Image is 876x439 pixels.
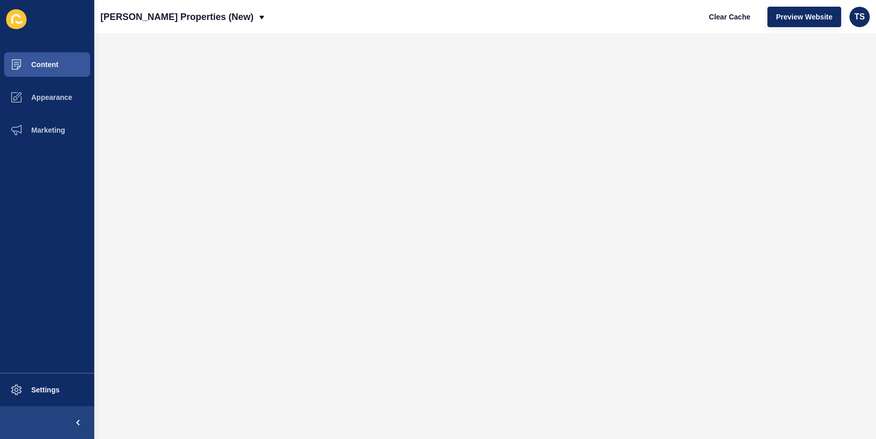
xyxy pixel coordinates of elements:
span: TS [854,12,865,22]
span: Preview Website [776,12,832,22]
p: [PERSON_NAME] Properties (New) [100,4,254,30]
span: Clear Cache [709,12,750,22]
button: Clear Cache [700,7,759,27]
button: Preview Website [767,7,841,27]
